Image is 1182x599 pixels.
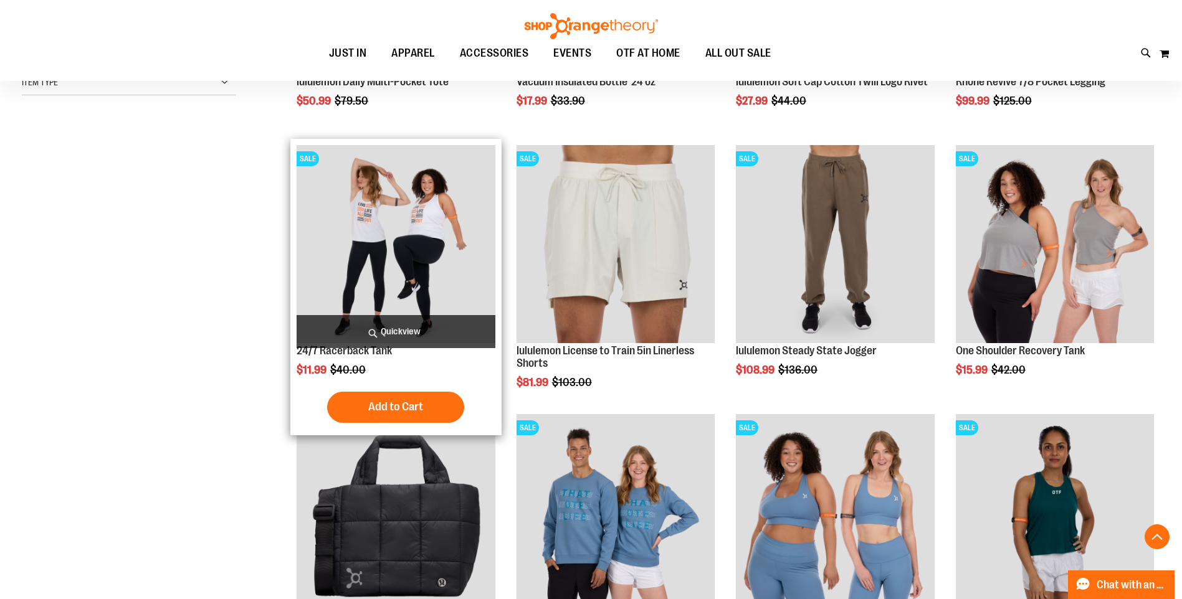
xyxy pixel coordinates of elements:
span: $81.99 [517,376,550,389]
span: ACCESSORIES [460,39,529,67]
span: $125.00 [993,95,1034,107]
span: SALE [517,151,539,166]
span: $44.00 [771,95,808,107]
span: SALE [956,420,978,435]
div: product [950,139,1160,408]
a: One Shoulder Recovery Tank [956,344,1085,357]
img: Shop Orangetheory [523,13,660,39]
span: Item Type [22,77,58,87]
img: lululemon License to Train 5in Linerless Shorts [517,145,715,343]
span: $42.00 [991,364,1027,376]
span: JUST IN [329,39,367,67]
span: $17.99 [517,95,549,107]
div: product [510,139,721,420]
span: SALE [517,420,539,435]
a: lululemon Steady State JoggerSALE [736,145,934,345]
img: lululemon Steady State Jogger [736,145,934,343]
div: product [290,139,501,435]
span: Chat with an Expert [1097,579,1167,591]
span: ALL OUT SALE [705,39,771,67]
a: Quickview [297,315,495,348]
span: $103.00 [552,376,594,389]
span: $15.99 [956,364,989,376]
span: APPAREL [391,39,435,67]
button: Add to Cart [327,392,464,423]
a: Main view of One Shoulder Recovery TankSALE [956,145,1154,345]
span: OTF AT HOME [616,39,680,67]
img: Main view of One Shoulder Recovery Tank [956,145,1154,343]
button: Chat with an Expert [1068,570,1175,599]
a: Vacuum Insulated Bottle 24 oz [517,75,655,88]
a: lululemon Steady State Jogger [736,344,877,357]
span: $99.99 [956,95,991,107]
a: lululemon Soft Cap Cotton Twill Logo Rivet [736,75,928,88]
a: lululemon License to Train 5in Linerless Shorts [517,344,694,369]
span: $40.00 [330,364,368,376]
button: Back To Top [1145,524,1170,549]
a: lululemon Daily Multi-Pocket Tote [297,75,449,88]
span: SALE [736,151,758,166]
span: $79.50 [335,95,370,107]
span: SALE [736,420,758,435]
span: EVENTS [553,39,591,67]
span: $108.99 [736,364,776,376]
a: 24/7 Racerback Tank [297,344,392,357]
div: product [730,139,940,408]
span: $11.99 [297,364,328,376]
span: $136.00 [778,364,819,376]
span: $33.90 [551,95,587,107]
span: $50.99 [297,95,333,107]
span: SALE [297,151,319,166]
img: 24/7 Racerback Tank [297,145,495,343]
a: Rhone Revive 7/8 Pocket Legging [956,75,1105,88]
a: lululemon License to Train 5in Linerless ShortsSALE [517,145,715,345]
span: $27.99 [736,95,770,107]
span: Add to Cart [368,400,423,413]
a: 24/7 Racerback TankSALE [297,145,495,345]
span: SALE [956,151,978,166]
